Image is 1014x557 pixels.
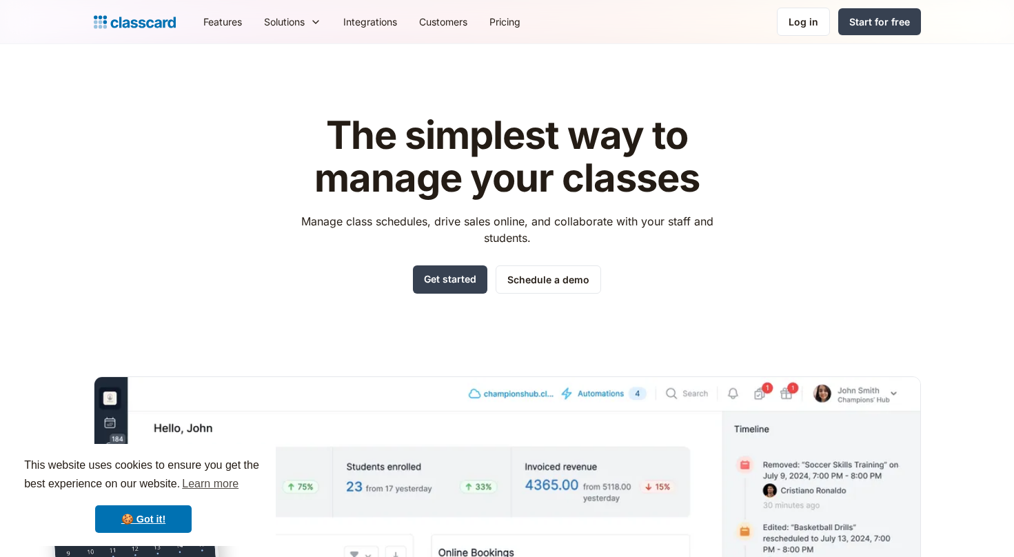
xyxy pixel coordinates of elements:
a: Features [192,6,253,37]
a: Integrations [332,6,408,37]
div: Solutions [253,6,332,37]
span: This website uses cookies to ensure you get the best experience on our website. [24,457,263,494]
a: learn more about cookies [180,474,241,494]
a: Customers [408,6,478,37]
div: Start for free [849,14,910,29]
div: cookieconsent [11,444,276,546]
a: Schedule a demo [496,265,601,294]
a: Pricing [478,6,531,37]
a: home [94,12,176,32]
div: Solutions [264,14,305,29]
div: Log in [789,14,818,29]
a: Start for free [838,8,921,35]
a: Log in [777,8,830,36]
h1: The simplest way to manage your classes [288,114,726,199]
p: Manage class schedules, drive sales online, and collaborate with your staff and students. [288,213,726,246]
a: dismiss cookie message [95,505,192,533]
a: Get started [413,265,487,294]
